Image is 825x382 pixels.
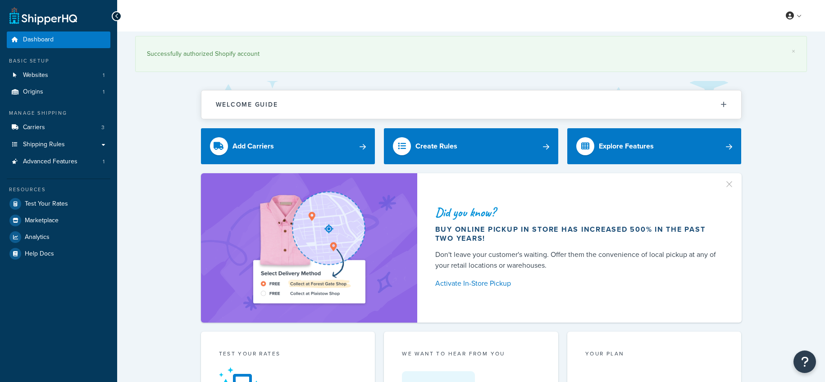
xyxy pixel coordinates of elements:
[103,88,105,96] span: 1
[435,277,720,290] a: Activate In-Store Pickup
[599,140,654,153] div: Explore Features
[25,217,59,225] span: Marketplace
[201,128,375,164] a: Add Carriers
[228,187,391,309] img: ad-shirt-map-b0359fc47e01cab431d101c4b569394f6a03f54285957d908178d52f29eb9668.png
[23,36,54,44] span: Dashboard
[103,158,105,166] span: 1
[435,249,720,271] div: Don't leave your customer's waiting. Offer them the convenience of local pickup at any of your re...
[23,88,43,96] span: Origins
[435,206,720,219] div: Did you know?
[23,124,45,131] span: Carriers
[7,84,110,100] a: Origins1
[7,119,110,136] a: Carriers3
[792,48,795,55] a: ×
[7,31,110,48] a: Dashboard
[585,350,724,360] div: Your Plan
[435,225,720,243] div: Buy online pickup in store has increased 500% in the past two years!
[147,48,795,60] div: Successfully authorized Shopify account
[7,84,110,100] li: Origins
[7,196,110,212] a: Test Your Rates
[7,67,110,84] a: Websites1
[7,57,110,65] div: Basic Setup
[103,72,105,79] span: 1
[7,109,110,117] div: Manage Shipping
[793,351,816,373] button: Open Resource Center
[232,140,274,153] div: Add Carriers
[7,229,110,245] a: Analytics
[7,186,110,193] div: Resources
[7,153,110,170] li: Advanced Features
[402,350,540,358] p: we want to hear from you
[201,90,741,119] button: Welcome Guide
[7,212,110,229] a: Marketplace
[7,67,110,84] li: Websites
[101,124,105,131] span: 3
[216,101,278,108] h2: Welcome Guide
[7,136,110,153] a: Shipping Rules
[23,141,65,148] span: Shipping Rules
[7,246,110,262] a: Help Docs
[7,153,110,170] a: Advanced Features1
[219,350,357,360] div: Test your rates
[567,128,742,164] a: Explore Features
[415,140,457,153] div: Create Rules
[25,234,50,241] span: Analytics
[7,119,110,136] li: Carriers
[25,250,54,258] span: Help Docs
[23,72,48,79] span: Websites
[23,158,77,166] span: Advanced Features
[25,200,68,208] span: Test Your Rates
[384,128,558,164] a: Create Rules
